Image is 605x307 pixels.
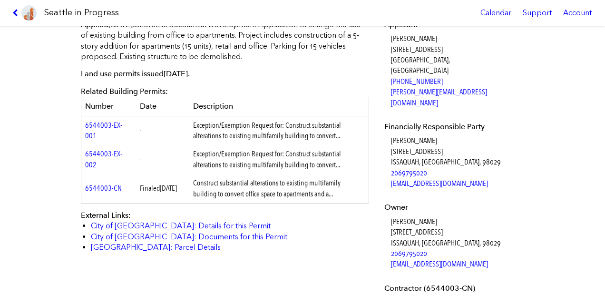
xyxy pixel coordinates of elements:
[85,184,122,193] a: 6544003-CN
[384,283,522,294] dt: Contractor (6544003-CN)
[189,97,369,116] th: Description
[391,33,522,108] dd: [PERSON_NAME] [STREET_ADDRESS] [GEOGRAPHIC_DATA], [GEOGRAPHIC_DATA]
[391,179,488,188] a: [EMAIL_ADDRESS][DOMAIN_NAME]
[136,97,189,116] th: Date
[91,221,271,230] a: City of [GEOGRAPHIC_DATA]: Details for this Permit
[91,232,287,241] a: City of [GEOGRAPHIC_DATA]: Documents for this Permit
[108,20,133,29] span: [DATE]
[85,149,122,169] a: 6544003-EX-002
[391,259,488,268] a: [EMAIL_ADDRESS][DOMAIN_NAME]
[189,145,369,174] td: Exception/Exemption Request for: Construct substantial alterations to existing multifamily buildi...
[189,116,369,145] td: Exception/Exemption Request for: Construct substantial alterations to existing multifamily buildi...
[85,121,122,140] a: 6544003-EX-001
[384,202,522,213] dt: Owner
[44,7,119,19] h1: Seattle in Progress
[391,87,487,107] a: [PERSON_NAME][EMAIL_ADDRESS][DOMAIN_NAME]
[81,97,136,116] th: Number
[189,174,369,203] td: Construct substantial alterations to existing multifamily building to convert office space to apa...
[384,122,522,132] dt: Financially Responsible Party
[81,69,369,79] p: Land use permits issued .
[391,77,443,86] a: [PHONE_NUMBER]
[81,87,168,96] span: Related Building Permits:
[160,184,177,193] span: [DATE]
[81,20,135,29] span: Applied :
[91,243,221,252] a: [GEOGRAPHIC_DATA]: Parcel Details
[136,145,189,174] td: -
[164,69,188,78] span: [DATE]
[391,135,522,189] dd: [PERSON_NAME] [STREET_ADDRESS] ISSAQUAH, [GEOGRAPHIC_DATA], 98029
[391,249,427,258] a: 2069795020
[81,20,369,62] p: Shoreline Substantial Development Application to change the use of existing building from office ...
[391,216,522,270] dd: [PERSON_NAME] [STREET_ADDRESS] ISSAQUAH, [GEOGRAPHIC_DATA], 98029
[136,174,189,203] td: Finaled
[136,116,189,145] td: -
[81,211,131,220] span: External Links:
[21,5,37,20] img: favicon-96x96.png
[391,168,427,177] a: 2069795020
